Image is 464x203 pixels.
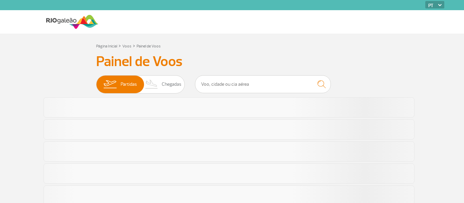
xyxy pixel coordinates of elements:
[142,76,162,93] img: slider-desembarque
[133,42,135,49] a: >
[96,53,368,70] h3: Painel de Voos
[137,44,161,49] a: Painel de Voos
[119,42,121,49] a: >
[195,75,331,93] input: Voo, cidade ou cia aérea
[162,76,181,93] span: Chegadas
[121,76,137,93] span: Partidas
[96,44,117,49] a: Página Inicial
[122,44,131,49] a: Voos
[99,76,121,93] img: slider-embarque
